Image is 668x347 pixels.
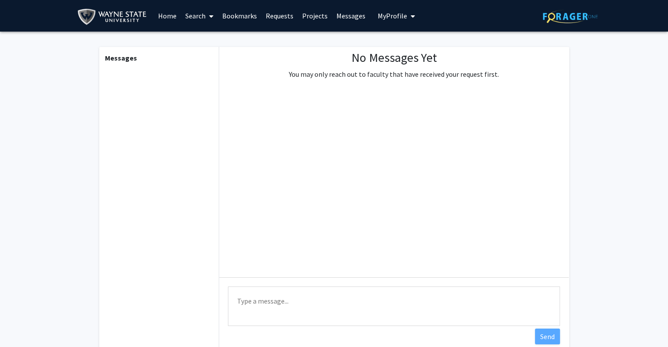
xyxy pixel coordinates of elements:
[535,329,560,344] button: Send
[289,50,499,65] h1: No Messages Yet
[7,308,37,340] iframe: Chat
[543,10,598,23] img: ForagerOne Logo
[261,0,298,31] a: Requests
[289,69,499,79] p: You may only reach out to faculty that have received your request first.
[218,0,261,31] a: Bookmarks
[332,0,370,31] a: Messages
[154,0,181,31] a: Home
[228,286,560,326] textarea: Message
[298,0,332,31] a: Projects
[378,11,407,20] span: My Profile
[77,7,151,27] img: Wayne State University Logo
[105,54,137,62] b: Messages
[181,0,218,31] a: Search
